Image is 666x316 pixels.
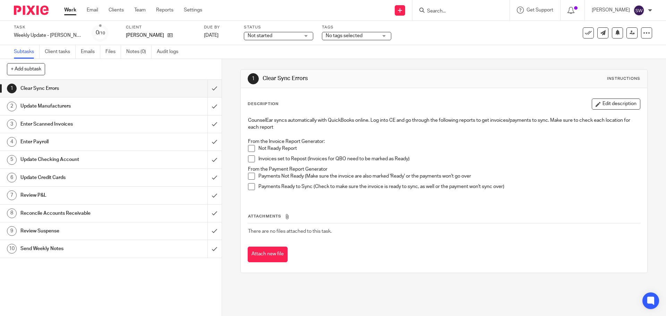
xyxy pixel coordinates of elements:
[105,45,121,59] a: Files
[7,102,17,111] div: 2
[7,244,17,254] div: 10
[126,25,195,30] label: Client
[126,32,164,39] p: [PERSON_NAME]
[99,31,105,35] small: /10
[248,33,272,38] span: Not started
[248,101,279,107] p: Description
[184,7,202,14] a: Settings
[7,63,45,75] button: + Add subtask
[64,7,76,14] a: Work
[426,8,489,15] input: Search
[607,76,640,82] div: Instructions
[592,99,640,110] button: Edit description
[20,244,140,254] h1: Send Weekly Notes
[14,32,83,39] div: Weekly Update - [PERSON_NAME]
[527,8,553,12] span: Get Support
[7,173,17,182] div: 6
[244,25,313,30] label: Status
[20,101,140,111] h1: Update Manufacturers
[20,83,140,94] h1: Clear Sync Errors
[20,172,140,183] h1: Update Credit Cards
[7,84,17,93] div: 1
[20,190,140,200] h1: Review P&L
[258,173,640,180] p: Payments Not Ready (Make sure the invoice are also marked 'Ready' or the payments won't go over
[248,138,640,145] p: From the Invoice Report Generator:
[326,33,362,38] span: No tags selected
[258,183,640,190] p: Payments Ready to Sync (Check to make sure the invoice is ready to sync, as well or the payment w...
[126,45,152,59] a: Notes (0)
[109,7,124,14] a: Clients
[204,25,235,30] label: Due by
[20,119,140,129] h1: Enter Scanned Invoices
[20,226,140,236] h1: Review Suspense
[7,137,17,147] div: 4
[592,7,630,14] p: [PERSON_NAME]
[7,226,17,236] div: 9
[14,6,49,15] img: Pixie
[204,33,219,38] span: [DATE]
[248,229,332,234] span: There are no files attached to this task.
[20,154,140,165] h1: Update Checking Account
[96,29,105,37] div: 0
[134,7,146,14] a: Team
[7,208,17,218] div: 8
[156,7,173,14] a: Reports
[7,190,17,200] div: 7
[14,45,40,59] a: Subtasks
[258,155,640,162] p: Invoices set to Repost (Invoices for QBO need to be marked as Ready)
[87,7,98,14] a: Email
[248,117,640,131] p: CounselEar syncs automatically with QuickBooks online. Log into CE and go through the following r...
[248,166,640,173] p: From the Payment Report Generator
[248,73,259,84] div: 1
[248,247,288,262] button: Attach new file
[157,45,183,59] a: Audit logs
[322,25,391,30] label: Tags
[248,214,281,218] span: Attachments
[14,32,83,39] div: Weekly Update - Kelly
[263,75,459,82] h1: Clear Sync Errors
[20,208,140,219] h1: Reconcile Accounts Receivable
[20,137,140,147] h1: Enter Payroll
[7,155,17,165] div: 5
[14,25,83,30] label: Task
[633,5,644,16] img: svg%3E
[81,45,100,59] a: Emails
[7,119,17,129] div: 3
[45,45,76,59] a: Client tasks
[258,145,640,152] p: Not Ready Report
